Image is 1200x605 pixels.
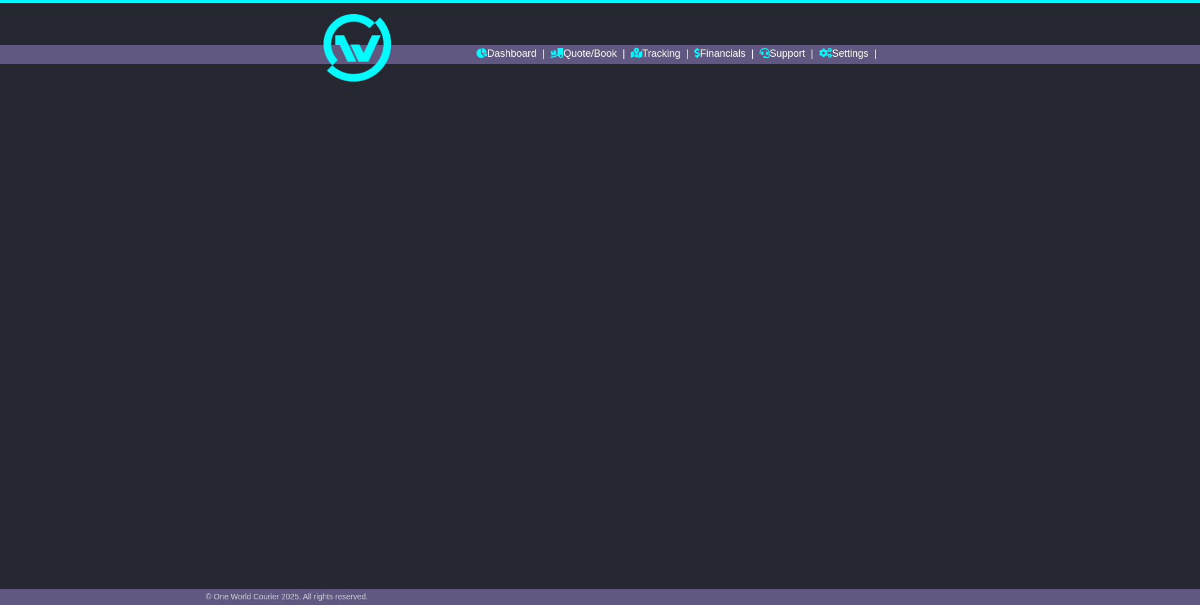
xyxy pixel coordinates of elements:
[550,45,617,64] a: Quote/Book
[206,592,368,601] span: © One World Courier 2025. All rights reserved.
[631,45,680,64] a: Tracking
[694,45,745,64] a: Financials
[759,45,805,64] a: Support
[819,45,869,64] a: Settings
[477,45,537,64] a: Dashboard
